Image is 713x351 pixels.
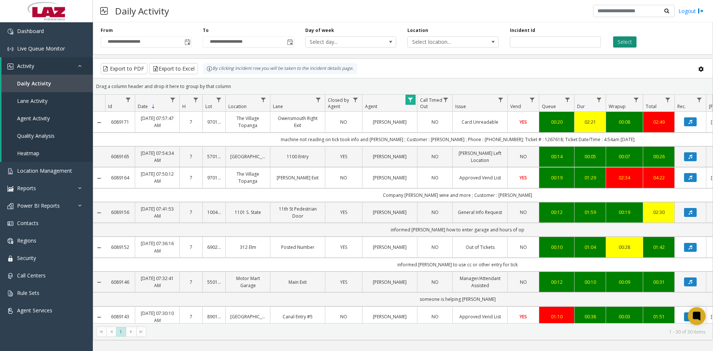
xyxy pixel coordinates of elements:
[520,279,527,285] span: NO
[275,244,320,251] a: Posted Number
[305,27,334,34] label: Day of week
[93,279,105,285] a: Collapse Details
[207,174,221,181] a: 970166
[520,313,527,320] span: YES
[611,118,638,126] div: 00:08
[207,313,221,320] a: 890140
[512,313,534,320] a: YES
[579,244,601,251] a: 01:04
[340,153,347,160] span: YES
[7,29,13,35] img: 'icon'
[184,279,198,286] a: 7
[7,203,13,209] img: 'icon'
[579,118,601,126] div: 02:21
[512,279,534,286] a: NO
[611,244,638,251] div: 00:28
[512,118,534,126] a: YES
[7,256,13,261] img: 'icon'
[108,103,112,110] span: Id
[140,150,175,164] a: [DATE] 07:54:34 AM
[544,153,570,160] a: 00:14
[110,244,130,251] a: 6089152
[207,279,221,286] a: 550179
[611,174,638,181] div: 02:34
[184,153,198,160] a: 7
[544,279,570,286] div: 00:12
[93,80,713,93] div: Drag a column header and drop it here to group by that column
[184,313,198,320] a: 7
[579,209,601,216] div: 01:59
[663,95,673,105] a: Total Filter Menu
[609,103,626,110] span: Wrapup
[93,95,713,323] div: Data table
[149,63,198,74] button: Export to Excel
[520,119,527,125] span: YES
[140,310,175,324] a: [DATE] 07:30:10 AM
[648,279,670,286] a: 00:31
[207,153,221,160] a: 570135
[611,313,638,320] a: 00:03
[340,209,347,215] span: YES
[140,275,175,289] a: [DATE] 07:32:41 AM
[100,2,108,20] img: pageIcon
[1,110,93,127] a: Agent Activity
[184,174,198,181] a: 7
[17,27,44,35] span: Dashboard
[678,7,704,15] a: Logout
[17,307,52,314] span: Agent Services
[17,254,36,261] span: Security
[230,153,266,160] a: [GEOGRAPHIC_DATA]
[7,46,13,52] img: 'icon'
[648,313,670,320] div: 01:51
[17,220,39,227] span: Contacts
[17,272,46,279] span: Call Centers
[230,209,266,216] a: 1101 S. State
[93,314,105,320] a: Collapse Details
[184,209,198,216] a: 7
[367,153,413,160] a: [PERSON_NAME]
[1,144,93,162] a: Heatmap
[510,27,535,34] label: Incident Id
[422,279,448,286] a: NO
[512,174,534,181] a: YES
[694,95,704,105] a: Rec. Filter Menu
[1,57,93,75] a: Activity
[520,153,527,160] span: NO
[116,327,126,337] span: Page 1
[648,244,670,251] a: 01:42
[258,95,268,105] a: Location Filter Menu
[93,120,105,126] a: Collapse Details
[93,210,105,216] a: Collapse Details
[1,127,93,144] a: Quality Analysis
[422,244,448,251] a: NO
[203,27,209,34] label: To
[275,153,320,160] a: 1100 Entry
[457,244,503,251] a: Out of Tickets
[542,103,556,110] span: Queue
[544,209,570,216] a: 00:12
[544,244,570,251] a: 00:10
[140,170,175,185] a: [DATE] 07:50:12 AM
[330,244,358,251] a: YES
[275,115,320,129] a: Owensmouth Right Exit
[422,313,448,320] a: NO
[330,118,358,126] a: NO
[275,313,320,320] a: Canal Entry #5
[101,27,113,34] label: From
[330,153,358,160] a: YES
[648,153,670,160] a: 00:26
[648,118,670,126] div: 02:49
[544,174,570,181] div: 00:19
[230,115,266,129] a: The Village Topanga
[544,118,570,126] a: 00:20
[184,244,198,251] a: 7
[123,95,133,105] a: Id Filter Menu
[306,37,378,47] span: Select day...
[422,153,448,160] a: NO
[520,175,527,181] span: YES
